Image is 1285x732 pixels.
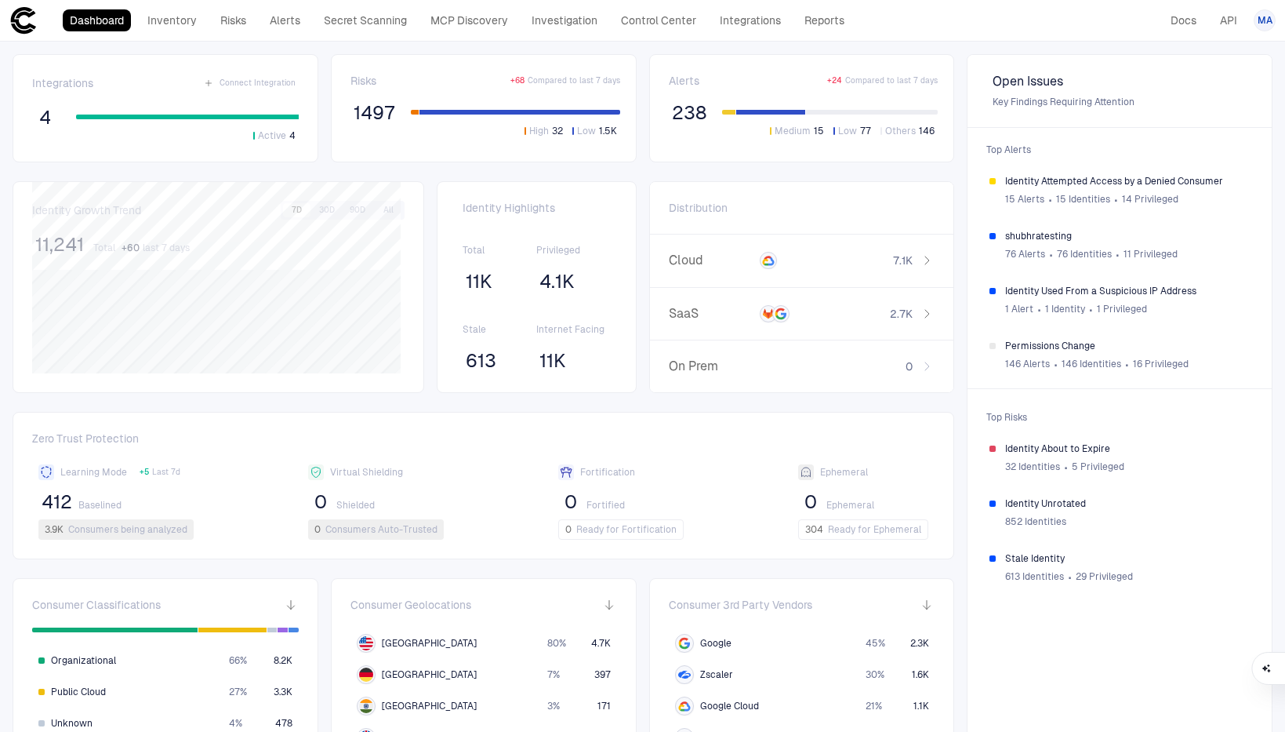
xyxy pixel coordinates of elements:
[547,700,560,712] span: 3 %
[229,654,247,667] span: 66 %
[201,74,299,93] button: Connect Integration
[529,125,549,137] span: High
[350,598,471,612] span: Consumer Geolocations
[678,700,691,712] div: Google Cloud
[564,490,577,514] span: 0
[289,129,296,142] span: 4
[1057,248,1112,260] span: 76 Identities
[42,490,72,514] span: 412
[39,106,51,129] span: 4
[1063,455,1069,479] span: ∙
[51,717,93,730] span: Unknown
[1254,9,1276,31] button: MA
[521,124,566,138] button: High32
[382,700,477,712] span: [GEOGRAPHIC_DATA]
[1047,188,1053,211] span: ∙
[669,100,710,126] button: 238
[229,686,247,698] span: 27 %
[1133,358,1189,370] span: 16 Privileged
[893,253,913,268] span: 7.1K
[669,359,754,374] span: On Prem
[805,523,823,536] span: 304
[576,523,677,536] span: Ready for Fortification
[539,270,575,293] span: 4.1K
[1067,565,1073,588] span: ∙
[466,270,492,293] span: 11K
[51,654,116,667] span: Organizational
[274,686,292,698] span: 3.3K
[614,9,703,31] a: Control Center
[713,9,788,31] a: Integrations
[250,129,299,143] button: Active4
[594,668,611,681] span: 397
[32,232,87,257] button: 11,241
[913,700,928,712] span: 1.1K
[909,637,928,650] span: 2.3K
[32,203,141,217] span: Identity Growth Trend
[314,490,327,514] span: 0
[597,700,611,712] span: 171
[993,74,1247,89] span: Open Issues
[32,432,935,452] span: Zero Trust Protection
[865,668,884,681] span: 30 %
[258,129,286,142] span: Active
[552,125,563,137] span: 32
[977,134,1262,166] span: Top Alerts
[1097,303,1147,315] span: 1 Privileged
[669,253,754,268] span: Cloud
[220,78,296,89] span: Connect Integration
[1036,297,1042,321] span: ∙
[35,233,84,257] span: 11,241
[38,490,75,515] button: 412
[700,668,733,681] span: Zscaler
[1005,285,1250,297] span: Identity Used From a Suspicious IP Address
[820,466,868,479] span: Ephemeral
[1045,303,1085,315] span: 1 Identity
[343,203,372,217] button: 90D
[669,201,728,215] span: Distribution
[1088,297,1094,321] span: ∙
[547,668,560,681] span: 7 %
[1005,442,1250,455] span: Identity About to Expire
[143,242,190,254] span: last 7 days
[1005,552,1250,565] span: Stale Identity
[826,499,874,512] span: Ephemeral
[977,402,1262,433] span: Top Risks
[359,668,373,682] img: DE
[993,96,1247,108] span: Key Findings Requiring Attention
[1005,461,1060,473] span: 32 Identities
[78,499,122,512] span: Baselined
[317,9,414,31] a: Secret Scanning
[865,637,884,650] span: 45 %
[669,306,754,322] span: SaaS
[775,125,811,137] span: Medium
[152,467,180,478] span: Last 7d
[1005,515,1066,528] span: 852 Identities
[528,75,620,86] span: Compared to last 7 days
[599,125,617,137] span: 1.5K
[1005,230,1250,242] span: shubhratesting
[466,349,496,373] span: 613
[510,75,525,86] span: + 68
[845,75,938,86] span: Compared to last 7 days
[798,519,928,540] button: 304Ready for Ephemeral
[558,490,583,515] button: 0
[1053,352,1058,376] span: ∙
[1258,14,1272,27] span: MA
[122,242,140,254] span: + 60
[1062,358,1121,370] span: 146 Identities
[569,124,620,138] button: Low1.5K
[463,201,611,215] span: Identity Highlights
[1005,303,1033,315] span: 1 Alert
[350,74,376,88] span: Risks
[797,9,851,31] a: Reports
[1163,9,1203,31] a: Docs
[586,499,625,512] span: Fortified
[577,125,596,137] span: Low
[463,269,495,294] button: 11K
[700,637,731,650] span: Google
[423,9,515,31] a: MCP Discovery
[1005,248,1045,260] span: 76 Alerts
[382,668,477,681] span: [GEOGRAPHIC_DATA]
[911,668,928,681] span: 1.6K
